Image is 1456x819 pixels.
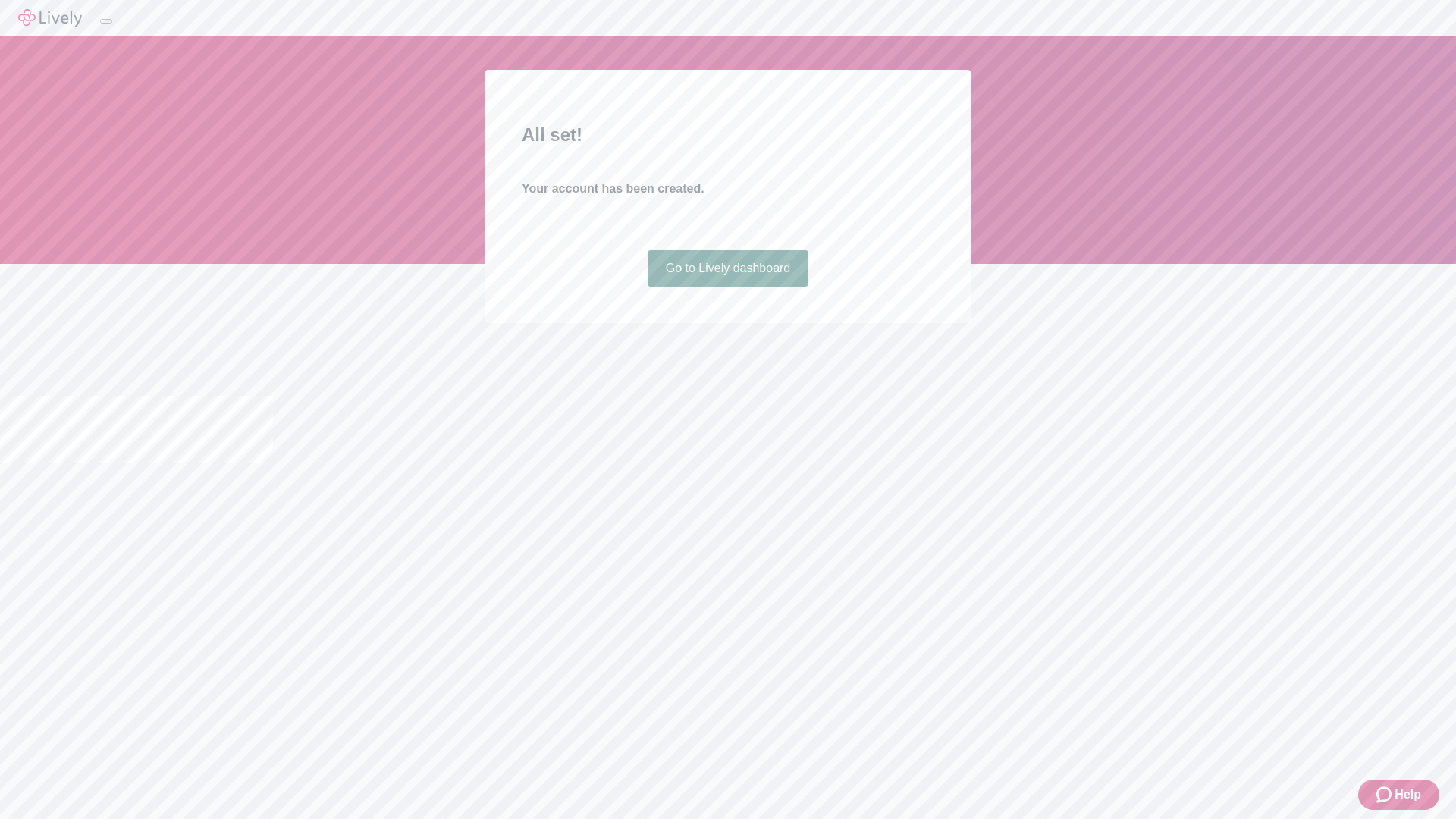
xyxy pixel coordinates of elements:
[1376,786,1395,804] svg: Zendesk support icon
[100,19,112,24] button: Log out
[522,180,934,198] h4: Your account has been created.
[648,250,809,287] a: Go to Lively dashboard
[1358,780,1439,810] button: Zendesk support iconHelp
[18,9,82,27] img: Lively
[1395,786,1421,804] span: Help
[522,121,934,149] h2: All set!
